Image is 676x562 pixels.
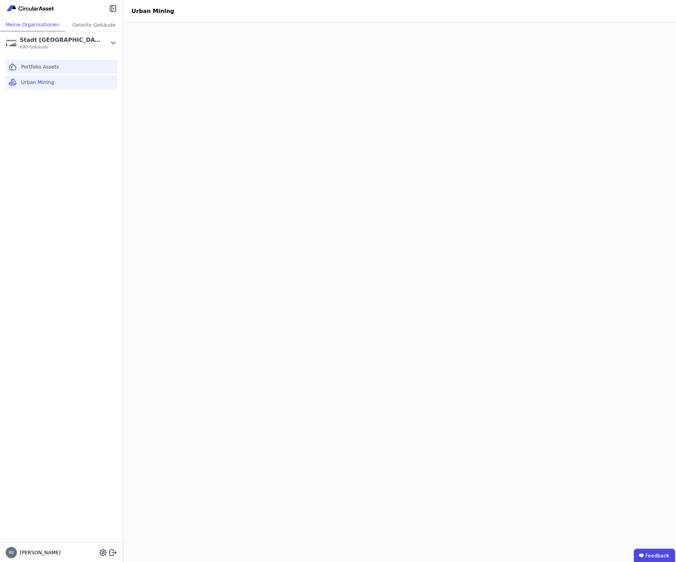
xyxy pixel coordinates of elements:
span: Urban Mining [21,79,54,86]
span: 690 Gebäude [20,44,101,50]
div: Stadt [GEOGRAPHIC_DATA] Gebäudemanagement [20,36,101,44]
iframe: retool [123,22,676,562]
div: Geteilte Gebäude [65,18,123,31]
span: [PERSON_NAME] [17,549,60,556]
div: Urban Mining [123,7,183,15]
span: Portfolio Assets [21,63,59,70]
img: Concular [6,4,56,13]
span: IW [8,550,14,555]
img: Stadt Aachen Gebäudemanagement [6,37,17,49]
